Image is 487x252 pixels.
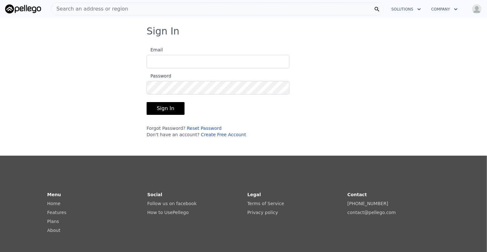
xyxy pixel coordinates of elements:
[187,126,222,131] a: Reset Password
[426,4,463,15] button: Company
[147,192,162,197] strong: Social
[147,125,289,138] div: Forgot Password? Don't have an account?
[147,210,189,215] a: How to UsePellego
[47,228,60,233] a: About
[47,201,60,206] a: Home
[347,192,367,197] strong: Contact
[201,132,246,137] a: Create Free Account
[147,26,340,37] h3: Sign In
[51,5,128,13] span: Search an address or region
[147,81,289,94] input: Password
[247,192,261,197] strong: Legal
[386,4,426,15] button: Solutions
[147,73,171,78] span: Password
[47,210,66,215] a: Features
[47,219,59,224] a: Plans
[47,192,61,197] strong: Menu
[347,201,388,206] a: [PHONE_NUMBER]
[5,4,41,13] img: Pellego
[247,201,284,206] a: Terms of Service
[147,55,289,68] input: Email
[247,210,278,215] a: Privacy policy
[147,102,185,115] button: Sign In
[147,47,163,52] span: Email
[347,210,396,215] a: contact@pellego.com
[472,4,482,14] img: avatar
[147,201,197,206] a: Follow us on facebook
